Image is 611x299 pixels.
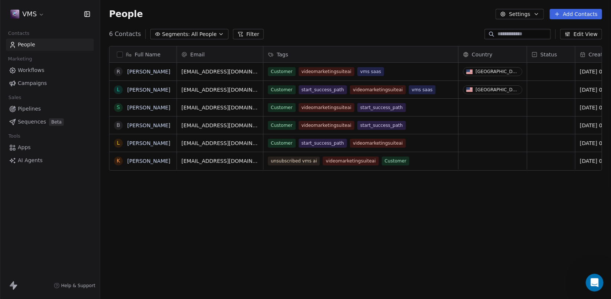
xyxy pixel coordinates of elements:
div: Country [459,46,527,62]
span: [EMAIL_ADDRESS][DOMAIN_NAME] [181,139,259,147]
span: People [109,9,143,20]
span: Customer [268,103,296,112]
a: Help & Support [54,283,95,289]
a: [PERSON_NAME] [127,158,170,164]
a: People [6,39,94,51]
span: start_success_path [298,85,347,94]
div: It's still not working. I really need to create some onboarding with the AI. Do you know when it ... [33,18,137,40]
img: VMS-logo.jpeg [10,10,19,19]
button: Gif picker [23,242,29,248]
textarea: Message… [6,227,142,239]
a: Campaigns [6,77,94,89]
span: All People [191,30,217,38]
div: Jane says… [6,185,142,210]
span: videomarketingsuiteai [298,121,354,130]
span: Customer [268,85,296,94]
span: [EMAIL_ADDRESS][DOMAIN_NAME] [181,104,259,111]
button: Settings [496,9,543,19]
div: Jane says… [6,80,142,109]
button: go back [5,3,19,17]
div: Our team is checking on this, I will get back to you with an update by end of the day, appreciate... [6,109,122,140]
span: videomarketingsuiteai [298,67,354,76]
div: thank you [105,153,142,170]
div: L [117,86,120,93]
img: Profile image for Siddarth [21,4,33,16]
span: start_success_path [357,121,406,130]
span: vms saas [409,85,436,94]
div: you didnt get back to me, whats goin gon its broke and i need to use it [27,185,142,209]
span: Status [541,51,557,58]
a: [PERSON_NAME] [127,140,170,146]
span: AI Agents [18,157,43,164]
span: Customer [382,157,410,165]
div: Siddarth says… [6,109,142,154]
div: you said that [DATE], its very quick to reproduce and its still happening [27,80,142,103]
span: Marketing [5,53,35,65]
div: Close [130,3,144,16]
div: It's still not working. I really need to create some onboarding with the AI. Do you know when it ... [27,14,142,45]
span: Sequences [18,118,46,126]
span: Pipelines [18,105,41,113]
span: Customer [268,67,296,76]
div: [PERSON_NAME] • [DATE] [12,141,70,146]
span: Help & Support [61,283,95,289]
div: grid [109,63,177,292]
button: Start recording [47,242,53,248]
div: you didnt get back to me, whats goin gon its broke and i need to use it [33,190,137,204]
span: Tags [277,51,288,58]
span: Segments: [162,30,190,38]
div: B [116,121,120,129]
span: [EMAIL_ADDRESS][DOMAIN_NAME] [181,86,259,93]
div: [GEOGRAPHIC_DATA] [476,87,519,92]
span: Full Name [135,51,161,58]
div: Status [527,46,575,62]
div: Tags [263,46,458,62]
div: Jane says… [6,210,142,242]
span: start_success_path [357,103,406,112]
div: Jane says… [6,153,142,175]
div: [DATE] [6,175,142,185]
a: Pipelines [6,103,94,115]
span: videomarketingsuiteai [350,85,406,94]
div: I am checking this with our tech team and will be back to you soon [12,55,116,69]
div: L [117,139,120,147]
button: VMS [9,8,46,20]
span: [EMAIL_ADDRESS][DOMAIN_NAME] [181,157,259,165]
button: Edit View [560,29,602,39]
span: Workflows [18,66,45,74]
span: Tools [5,131,23,142]
a: SequencesBeta [6,116,94,128]
div: Siddarth says… [6,50,142,80]
a: Apps [6,141,94,154]
span: Campaigns [18,79,47,87]
span: videomarketingsuiteai [298,103,354,112]
div: thank you [111,158,137,165]
span: Beta [49,118,64,126]
button: Upload attachment [35,242,41,248]
button: Send a message… [127,239,139,251]
a: AI Agents [6,154,94,167]
span: Customer [268,121,296,130]
a: Workflows [6,64,94,76]
div: I am checking this with our tech team and will be back to you soon [6,50,122,74]
div: Our team is checking on this, I will get back to you with an update by end of the day, appreciate... [12,114,116,136]
div: Full Name [109,46,177,62]
div: Jane says… [6,14,142,50]
span: People [18,41,35,49]
a: [PERSON_NAME] [127,87,170,93]
button: Emoji picker [12,242,17,248]
span: Country [472,51,493,58]
button: Filter [233,29,264,39]
span: videomarketingsuiteai [350,139,406,148]
span: [EMAIL_ADDRESS][DOMAIN_NAME] [181,122,259,129]
iframe: Intercom live chat [586,274,604,292]
a: [PERSON_NAME] [127,122,170,128]
p: Active 16h ago [36,9,72,17]
div: im a developer myself it does not take 4-5 days to fix something like this [27,210,142,233]
div: K [116,157,120,165]
span: start_success_path [298,139,347,148]
h1: [PERSON_NAME] [36,4,84,9]
button: Home [116,3,130,17]
button: Add Contacts [550,9,602,19]
a: [PERSON_NAME] [127,105,170,111]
